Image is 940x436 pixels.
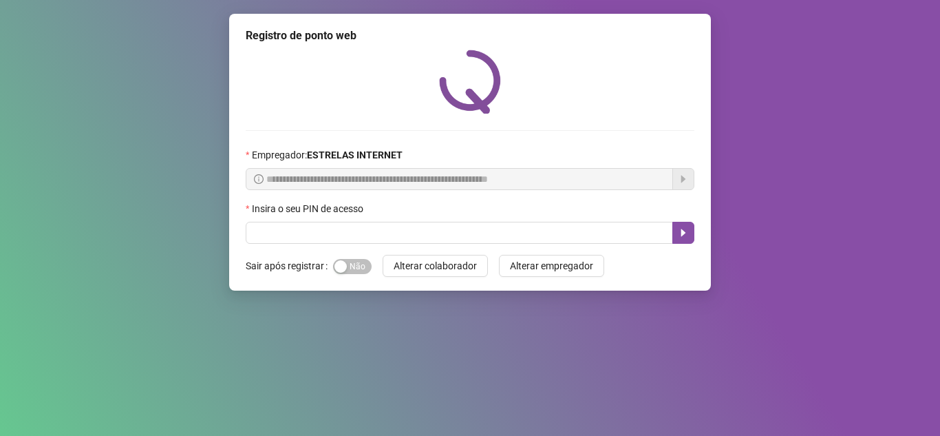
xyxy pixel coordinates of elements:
[254,174,264,184] span: info-circle
[307,149,403,160] strong: ESTRELAS INTERNET
[439,50,501,114] img: QRPoint
[678,227,689,238] span: caret-right
[394,258,477,273] span: Alterar colaborador
[246,28,694,44] div: Registro de ponto web
[246,201,372,216] label: Insira o seu PIN de acesso
[252,147,403,163] span: Empregador :
[499,255,604,277] button: Alterar empregador
[246,255,333,277] label: Sair após registrar
[510,258,593,273] span: Alterar empregador
[383,255,488,277] button: Alterar colaborador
